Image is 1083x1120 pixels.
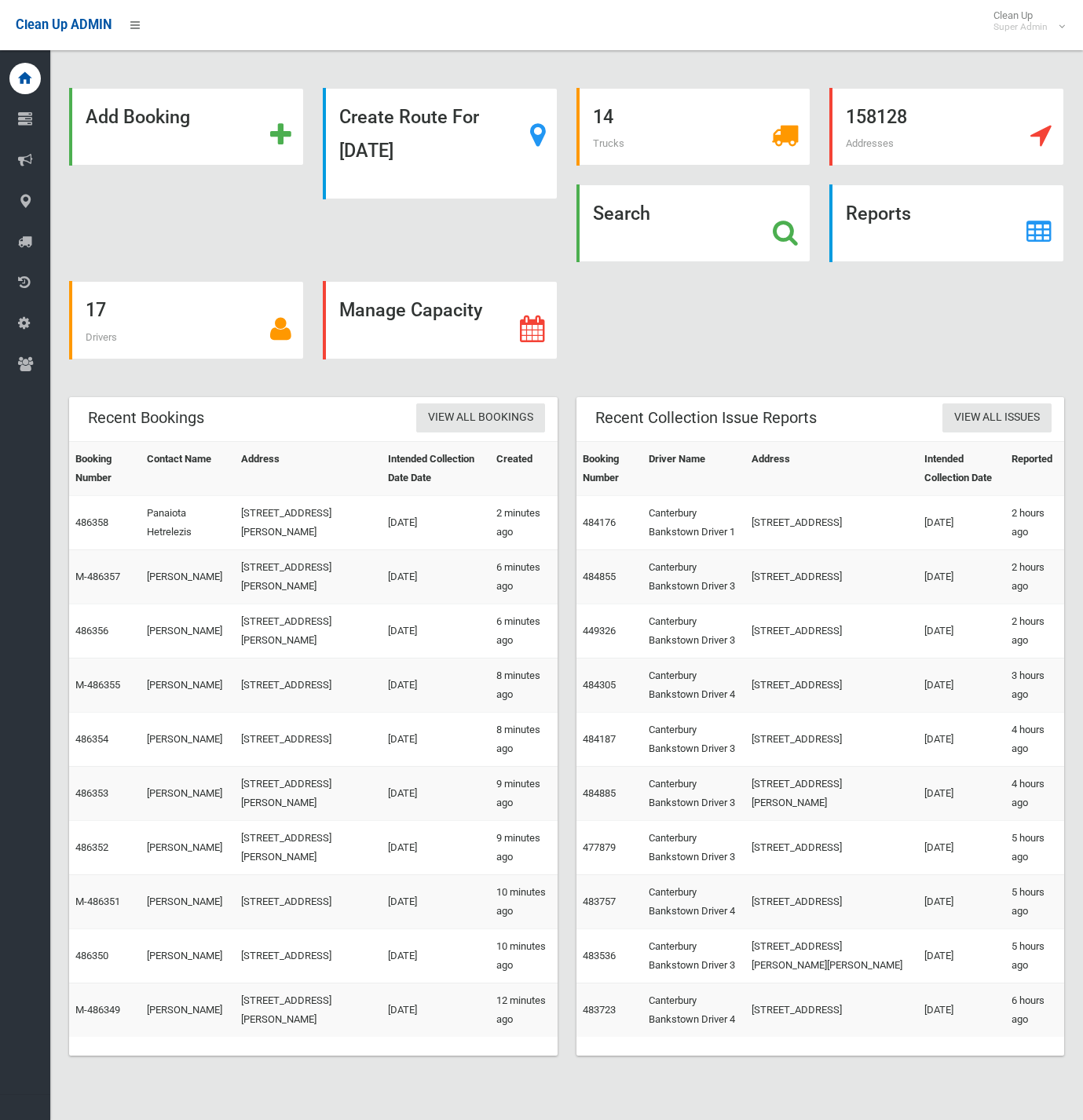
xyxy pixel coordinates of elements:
[86,299,106,321] strong: 17
[141,549,235,604] td: [PERSON_NAME]
[1005,766,1064,820] td: 4 hours ago
[583,841,616,853] a: 477879
[1005,658,1064,712] td: 3 hours ago
[745,983,918,1037] td: [STREET_ADDRESS]
[846,106,907,128] strong: 158128
[86,331,117,343] span: Drivers
[235,441,382,495] th: Address
[75,625,108,637] a: 486356
[75,1004,120,1016] a: M-486349
[745,766,918,820] td: [STREET_ADDRESS][PERSON_NAME]
[69,88,304,166] a: Add Booking
[829,184,1064,262] a: Reports
[642,928,745,983] td: Canterbury Bankstown Driver 3
[642,874,745,928] td: Canterbury Bankstown Driver 4
[382,928,490,983] td: [DATE]
[583,896,616,907] a: 483757
[235,928,382,983] td: [STREET_ADDRESS]
[75,679,120,691] a: M-486355
[846,137,894,149] span: Addresses
[918,549,1005,604] td: [DATE]
[1005,495,1064,549] td: 2 hours ago
[745,874,918,928] td: [STREET_ADDRESS]
[490,441,558,495] th: Created
[986,9,1063,33] span: Clean Up
[593,202,650,224] strong: Search
[918,712,1005,766] td: [DATE]
[69,441,141,495] th: Booking Number
[382,712,490,766] td: [DATE]
[235,766,382,820] td: [STREET_ADDRESS][PERSON_NAME]
[235,712,382,766] td: [STREET_ADDRESS]
[642,983,745,1037] td: Canterbury Bankstown Driver 4
[642,441,745,495] th: Driver Name
[235,495,382,549] td: [STREET_ADDRESS][PERSON_NAME]
[339,299,482,321] strong: Manage Capacity
[583,625,616,637] a: 449326
[918,820,1005,874] td: [DATE]
[75,787,108,799] a: 486353
[382,874,490,928] td: [DATE]
[642,766,745,820] td: Canterbury Bankstown Driver 3
[1005,549,1064,604] td: 2 hours ago
[1005,928,1064,983] td: 5 hours ago
[1005,712,1064,766] td: 4 hours ago
[576,184,811,262] a: Search
[490,549,558,604] td: 6 minutes ago
[490,983,558,1037] td: 12 minutes ago
[918,766,1005,820] td: [DATE]
[918,874,1005,928] td: [DATE]
[583,1004,616,1016] a: 483723
[642,820,745,874] td: Canterbury Bankstown Driver 3
[993,21,1048,33] small: Super Admin
[382,766,490,820] td: [DATE]
[416,403,545,432] a: View All Bookings
[490,874,558,928] td: 10 minutes ago
[745,928,918,983] td: [STREET_ADDRESS][PERSON_NAME][PERSON_NAME]
[490,712,558,766] td: 8 minutes ago
[642,495,745,549] td: Canterbury Bankstown Driver 1
[141,820,235,874] td: [PERSON_NAME]
[75,571,120,582] a: M-486357
[141,928,235,983] td: [PERSON_NAME]
[593,106,613,128] strong: 14
[642,658,745,712] td: Canterbury Bankstown Driver 4
[490,495,558,549] td: 2 minutes ago
[141,874,235,928] td: [PERSON_NAME]
[829,88,1064,166] a: 158128 Addresses
[942,403,1052,432] a: View All Issues
[75,733,108,745] a: 486354
[141,766,235,820] td: [PERSON_NAME]
[235,549,382,604] td: [STREET_ADDRESS][PERSON_NAME]
[583,950,616,961] a: 483536
[16,17,112,32] span: Clean Up ADMIN
[75,841,108,853] a: 486352
[141,495,235,549] td: Panaiota Hetrelezis
[75,896,120,907] a: M-486351
[1005,983,1064,1037] td: 6 hours ago
[583,733,616,745] a: 484187
[1005,874,1064,928] td: 5 hours ago
[323,88,558,199] a: Create Route For [DATE]
[490,658,558,712] td: 8 minutes ago
[918,983,1005,1037] td: [DATE]
[382,658,490,712] td: [DATE]
[918,495,1005,549] td: [DATE]
[382,549,490,604] td: [DATE]
[141,604,235,658] td: [PERSON_NAME]
[490,766,558,820] td: 9 minutes ago
[382,495,490,549] td: [DATE]
[141,441,235,495] th: Contact Name
[745,658,918,712] td: [STREET_ADDRESS]
[323,281,558,359] a: Manage Capacity
[382,983,490,1037] td: [DATE]
[918,658,1005,712] td: [DATE]
[141,658,235,712] td: [PERSON_NAME]
[583,571,616,582] a: 484855
[141,712,235,766] td: [PERSON_NAME]
[576,441,643,495] th: Booking Number
[75,516,108,528] a: 486358
[583,787,616,799] a: 484885
[69,403,223,433] header: Recent Bookings
[235,874,382,928] td: [STREET_ADDRESS]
